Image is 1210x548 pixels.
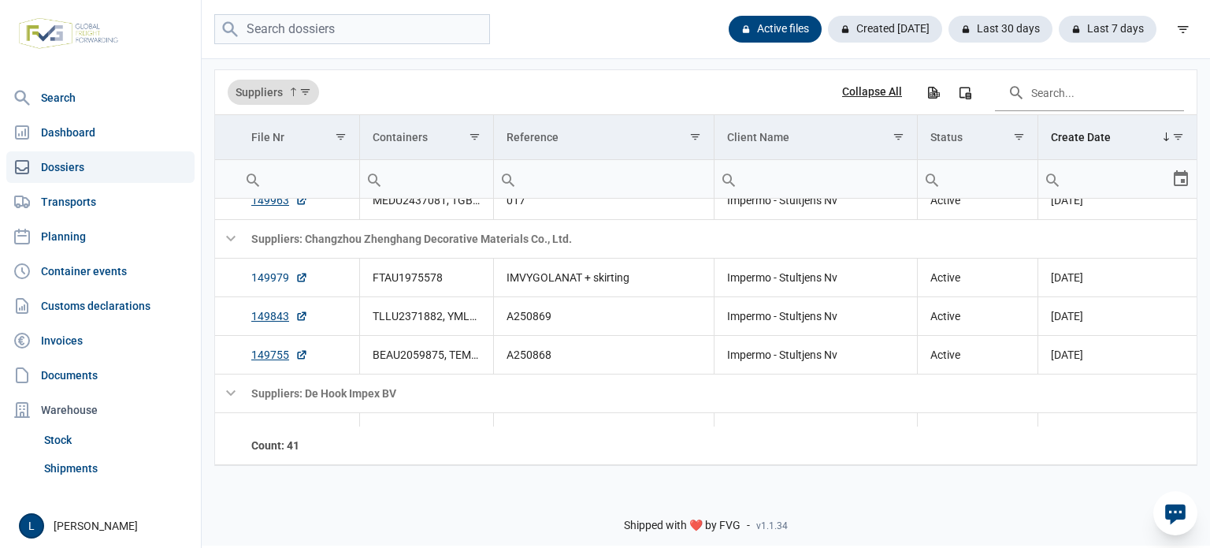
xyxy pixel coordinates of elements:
[729,16,822,43] div: Active files
[38,426,195,454] a: Stock
[917,258,1037,296] td: Active
[6,221,195,252] a: Planning
[714,335,917,374] td: Impermo - Stultjens Nv
[215,70,1197,465] div: Data grid with 68 rows and 7 columns
[6,325,195,356] a: Invoices
[251,308,308,324] a: 149843
[228,80,319,105] div: Suppliers
[727,131,789,144] div: Client Name
[469,131,481,143] span: Show filter options for column 'Containers'
[714,258,917,296] td: Impermo - Stultjens Nv
[1013,131,1025,143] span: Show filter options for column 'Status'
[828,16,942,43] div: Created [DATE]
[19,513,191,539] div: [PERSON_NAME]
[951,78,979,106] div: Column Chooser
[1171,160,1190,198] div: Select
[689,131,701,143] span: Show filter options for column 'Reference'
[714,160,917,199] td: Filter cell
[19,513,44,539] button: L
[494,160,714,198] input: Filter cell
[359,296,493,335] td: TLLU2371882, YMLU3452121, YMLU3597383
[948,16,1052,43] div: Last 30 days
[251,438,347,453] div: File Nr Count: 41
[1051,131,1111,144] div: Create Date
[507,131,559,144] div: Reference
[714,296,917,335] td: Impermo - Stultjens Nv
[215,219,239,258] td: Collapse
[714,115,917,160] td: Column Client Name
[359,412,493,451] td: TGHU0073508
[493,115,714,160] td: Column Reference
[919,78,947,106] div: Export all data to Excel
[359,160,493,199] td: Filter cell
[714,412,917,451] td: Impermo - Stultjens Nv
[239,160,359,198] input: Filter cell
[1172,131,1184,143] span: Show filter options for column 'Create Date'
[6,151,195,183] a: Dossiers
[917,115,1037,160] td: Column Status
[493,181,714,219] td: 017
[373,131,428,144] div: Containers
[6,255,195,287] a: Container events
[1051,349,1083,361] span: [DATE]
[1051,271,1083,284] span: [DATE]
[1038,160,1171,198] input: Filter cell
[918,160,946,198] div: Search box
[893,131,904,143] span: Show filter options for column 'Client Name'
[930,131,963,144] div: Status
[214,14,490,45] input: Search dossiers
[38,454,195,483] a: Shipments
[359,335,493,374] td: BEAU2059875, TEMU4928003
[1169,15,1197,43] div: filter
[359,181,493,219] td: MEDU2437081, TGBU3804203
[714,160,917,198] input: Filter cell
[239,160,267,198] div: Search box
[995,73,1184,111] input: Search in the data grid
[1051,426,1083,438] span: [DATE]
[239,115,359,160] td: Column File Nr
[842,85,902,99] div: Collapse All
[6,82,195,114] a: Search
[1038,160,1197,199] td: Filter cell
[917,160,1037,199] td: Filter cell
[917,296,1037,335] td: Active
[6,394,195,426] div: Warehouse
[493,296,714,335] td: A250869
[493,160,714,199] td: Filter cell
[917,181,1037,219] td: Active
[251,424,308,440] a: 150078
[251,192,308,208] a: 149963
[918,160,1037,198] input: Filter cell
[917,335,1037,374] td: Active
[714,181,917,219] td: Impermo - Stultjens Nv
[360,160,388,198] div: Search box
[228,70,1184,114] div: Data grid toolbar
[1059,16,1156,43] div: Last 7 days
[13,12,124,55] img: FVG - Global freight forwarding
[335,131,347,143] span: Show filter options for column 'File Nr'
[251,347,308,363] a: 149755
[714,160,743,198] div: Search box
[239,160,359,199] td: Filter cell
[360,160,493,198] input: Filter cell
[6,290,195,322] a: Customs declarations
[624,519,740,533] span: Shipped with ❤️ by FVG
[493,258,714,296] td: IMVYGOLANAT + skirting
[6,186,195,218] a: Transports
[494,160,522,198] div: Search box
[359,115,493,160] td: Column Containers
[239,374,1197,412] td: Suppliers: De Hook Impex BV
[251,131,284,144] div: File Nr
[1051,310,1083,322] span: [DATE]
[1051,194,1083,207] span: [DATE]
[6,360,195,391] a: Documents
[239,219,1197,258] td: Suppliers: Changzhou Zhenghang Decorative Materials Co., Ltd.
[756,520,788,532] span: v1.1.34
[251,270,308,285] a: 149979
[299,86,311,98] span: Show filter options for column 'Suppliers'
[917,412,1037,451] td: Active
[1038,160,1067,198] div: Search box
[493,412,714,451] td: A250942
[6,117,195,148] a: Dashboard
